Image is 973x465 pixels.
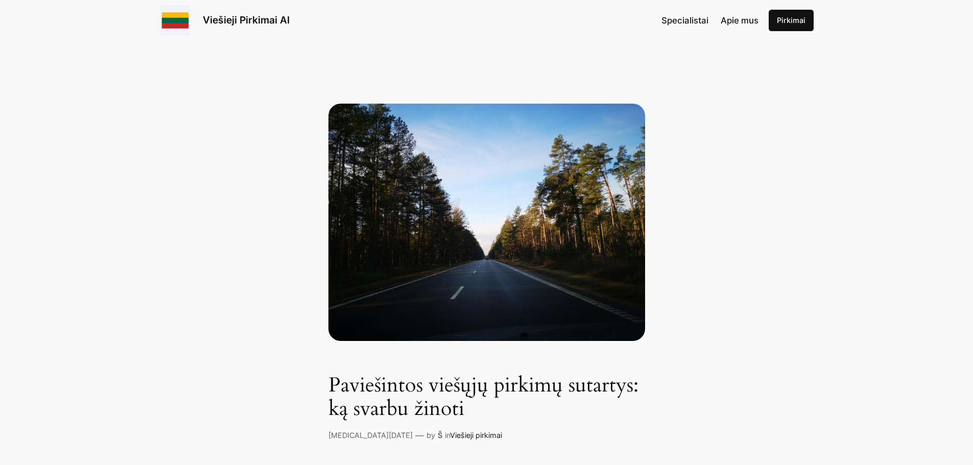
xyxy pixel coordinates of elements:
[721,14,758,27] a: Apie mus
[661,14,758,27] nav: Navigation
[450,431,502,439] a: Viešieji pirkimai
[661,15,708,26] span: Specialistai
[203,14,290,26] a: Viešieji Pirkimai AI
[438,431,442,439] a: Š
[661,14,708,27] a: Specialistai
[769,10,814,31] a: Pirkimai
[328,431,413,439] a: [MEDICAL_DATA][DATE]
[328,104,645,341] : asphalt road in between trees
[426,430,435,441] p: by
[445,431,450,439] span: in
[160,5,191,36] img: Viešieji pirkimai logo
[328,374,645,421] h1: Paviešintos viešųjų pirkimų sutartys: ką svarbu žinoti
[721,15,758,26] span: Apie mus
[415,429,424,442] p: —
